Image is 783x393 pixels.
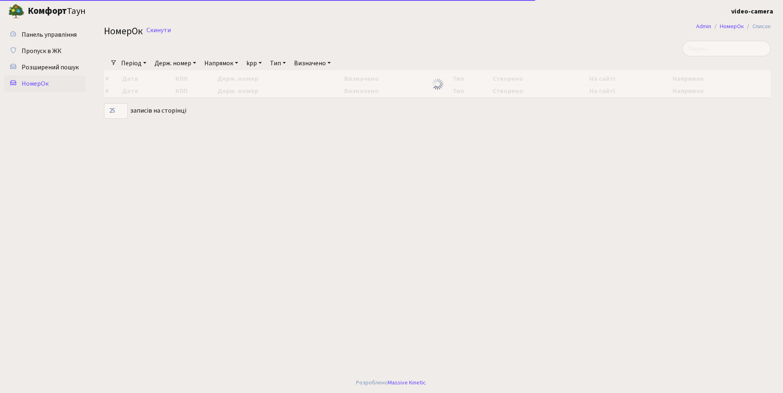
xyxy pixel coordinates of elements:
[388,378,426,387] a: Massive Kinetic
[4,75,86,92] a: НомерОк
[151,56,199,70] a: Держ. номер
[104,103,186,119] label: записів на сторінці
[28,4,86,18] span: Таун
[731,7,773,16] a: video-camera
[4,43,86,59] a: Пропуск в ЖК
[22,63,79,72] span: Розширений пошук
[28,4,67,18] b: Комфорт
[356,378,427,387] div: Розроблено .
[146,27,171,34] a: Скинути
[22,79,49,88] span: НомерОк
[720,22,744,31] a: НомерОк
[118,56,150,70] a: Період
[684,18,783,35] nav: breadcrumb
[4,27,86,43] a: Панель управління
[696,22,711,31] a: Admin
[8,3,24,20] img: logo.png
[104,24,143,38] span: НомерОк
[243,56,265,70] a: kpp
[201,56,241,70] a: Напрямок
[291,56,334,70] a: Визначено
[102,4,122,18] button: Переключити навігацію
[104,103,128,119] select: записів на сторінці
[431,78,444,91] img: Обробка...
[682,41,771,56] input: Пошук...
[22,47,62,56] span: Пропуск в ЖК
[744,22,771,31] li: Список
[22,30,77,39] span: Панель управління
[4,59,86,75] a: Розширений пошук
[267,56,289,70] a: Тип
